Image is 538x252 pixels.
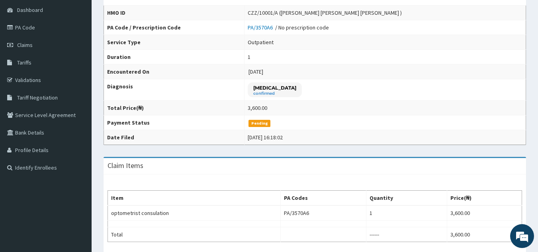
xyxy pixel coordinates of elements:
th: PA Code / Prescription Code [104,20,245,35]
a: PA/3570A6 [248,24,275,31]
th: Encountered On [104,64,245,79]
th: Total Price(₦) [104,101,245,115]
div: [DATE] 16:18:02 [248,133,283,141]
div: 1 [248,53,250,61]
span: Pending [248,120,270,127]
div: Outpatient [248,38,274,46]
th: Duration [104,50,245,64]
div: CZZ/10001/A ([PERSON_NAME] [PERSON_NAME] [PERSON_NAME] ) [248,9,402,17]
td: ------ [366,227,447,242]
th: PA Codes [281,191,366,206]
th: Diagnosis [104,79,245,101]
span: [DATE] [248,68,263,75]
th: Quantity [366,191,447,206]
div: 3,600.00 [248,104,267,112]
th: Date Filed [104,130,245,145]
h3: Claim Items [108,162,143,169]
td: optometrist consulation [108,205,281,221]
p: [MEDICAL_DATA] [253,84,296,91]
td: 3,600.00 [447,205,522,221]
span: Claims [17,41,33,49]
span: Dashboard [17,6,43,14]
span: Tariff Negotiation [17,94,58,101]
td: Total [108,227,281,242]
small: confirmed [253,92,296,96]
th: Service Type [104,35,245,50]
th: Item [108,191,281,206]
td: 1 [366,205,447,221]
th: HMO ID [104,6,245,20]
div: / No prescription code [248,23,329,31]
th: Price(₦) [447,191,522,206]
td: 3,600.00 [447,227,522,242]
th: Payment Status [104,115,245,130]
span: Tariffs [17,59,31,66]
td: PA/3570A6 [281,205,366,221]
